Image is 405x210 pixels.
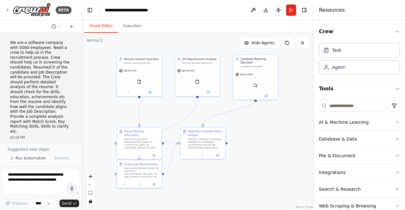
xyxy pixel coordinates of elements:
[66,23,77,30] button: Start a new chat
[118,20,147,33] button: Execution
[253,83,258,88] img: SerplyWebSearchTool
[240,65,276,68] div: Compare candidate qualifications against job requirements to generate detailed match analysis. Ca...
[105,7,148,13] nav: breadcrumb
[319,80,400,98] button: Tools
[319,136,357,142] div: Database & Data
[180,127,226,159] div: Generate Candidate Match AnalysisPerform a detailed comparison between the candidate's qualificat...
[319,203,376,209] div: Web Scraping & Browsing
[240,38,278,48] button: Hide Agents
[182,62,217,64] div: Analyze job descriptions to extract required skills, qualifications, experience levels, and key c...
[84,20,118,33] button: Visual Editor
[319,181,400,197] button: Search & Research
[85,6,94,15] button: Hide left sidebar
[164,141,178,176] g: Edge from 7382ce15-8320-4a38-8a96-327b9583c054 to b358ae40-3dd5-42d2-9e56-715c3c6ac0bc
[319,147,400,164] button: File & Document
[319,114,400,130] button: AI & Machine Learning
[124,62,159,64] div: Extract and analyze key information from candidate resumes including skills, education, work expe...
[55,156,69,161] span: Dismiss
[240,73,253,76] span: gpt-4o-mini
[319,186,361,192] div: Search & Research
[116,127,162,159] div: Extract Resume InformationAnalyze the provided resume/CV file located at {resume_file_path} for {...
[188,130,223,137] div: Generate Candidate Match Analysis
[319,23,400,40] button: Crew
[56,6,72,14] div: BETA
[164,140,178,145] g: Edge from 6a7c789e-3803-4484-8fc1-08b0c1236c9f to b358ae40-3dd5-42d2-9e56-715c3c6ac0bc
[124,57,159,61] div: Resume Analysis Specialist
[49,23,64,30] button: Switch to previous chat
[137,98,141,125] g: Edge from 0c895d4b-fca3-4537-b020-c15c38b4fa87 to 6a7c789e-3803-4484-8fc1-08b0c1236c9f
[319,164,400,181] button: Integrations
[86,197,95,205] button: toggle interactivity
[124,138,159,149] div: Analyze the provided resume/CV file located at {resume_file_path} for {candidate_name} and extrac...
[300,6,309,15] button: Hide right sidebar
[132,182,147,187] button: No output available
[319,153,356,159] div: File & Document
[87,38,103,43] div: Version 1
[8,147,74,152] p: Suggested next steps:
[86,181,95,189] button: zoom out
[52,154,72,163] button: Dismiss
[137,80,141,84] img: FileReadTool
[86,189,95,197] button: fit view
[332,64,345,70] div: Agent
[132,153,147,158] button: No output available
[188,138,223,149] div: Perform a detailed comparison between the candidate's qualifications and the job requirements to ...
[124,69,136,72] span: gpt-4o-mini
[332,47,341,53] div: Task
[10,135,72,140] div: 02:58 PM
[86,172,95,205] div: React Flow controls
[137,98,199,158] g: Edge from b5fe4e2d-3a99-45c1-be34-871c40a1115e to 7382ce15-8320-4a38-8a96-327b9583c054
[148,182,160,187] button: Open in side panel
[3,199,30,207] button: Improve
[182,57,217,61] div: Job Requirements Analyzer
[124,167,159,178] div: Examine the job description file located at {job_description_file_path} for {job_position} and ex...
[319,40,400,80] div: Crew
[10,40,72,134] p: We are a software company with 5000 employees. Need a crew to help us in the recruitment process....
[13,3,51,17] img: Logo
[256,94,277,98] button: Open in side panel
[62,201,72,206] span: Send
[86,172,95,181] button: zoom in
[8,154,49,163] button: Run Automation
[195,153,211,158] button: No output available
[175,55,220,96] div: Job Requirements AnalyzerAnalyze job descriptions to extract required skills, qualifications, exp...
[319,131,400,147] button: Database & Data
[319,6,345,14] h4: Resources
[124,130,159,137] div: Extract Resume Information
[59,200,79,207] button: Send
[233,55,278,100] div: Candidate Matching SpecialistCompare candidate qualifications against job requirements to generat...
[211,153,224,158] button: Open in side panel
[124,162,157,166] div: Analyze Job Requirements
[240,57,276,64] div: Candidate Matching Specialist
[195,80,200,84] img: FileReadTool
[296,205,313,209] a: React Flow attribution
[319,119,369,125] div: AI & Machine Learning
[319,169,346,176] div: Integrations
[116,55,162,96] div: Resume Analysis SpecialistExtract and analyze key information from candidate resumes including sk...
[140,90,160,95] button: Open in side panel
[116,160,162,188] div: Analyze Job RequirementsExamine the job description file located at {job_description_file_path} f...
[67,183,77,193] button: Click to speak your automation idea
[16,156,46,161] span: Run Automation
[12,201,27,206] span: Improve
[201,98,257,125] g: Edge from 3f816987-5b7a-4de4-abff-a256244ed519 to b358ae40-3dd5-42d2-9e56-715c3c6ac0bc
[148,153,160,158] button: Open in side panel
[182,69,195,72] span: gpt-4o-mini
[198,90,218,95] button: Open in side panel
[252,40,275,45] span: Hide Agents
